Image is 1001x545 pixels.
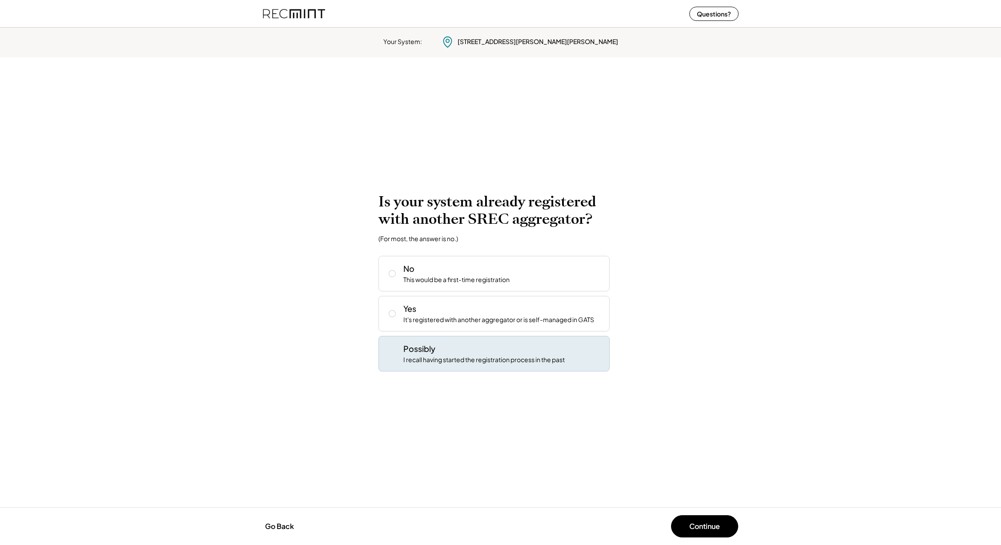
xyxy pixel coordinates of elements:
button: Go Back [262,517,297,536]
div: [STREET_ADDRESS][PERSON_NAME][PERSON_NAME] [458,37,618,46]
img: recmint-logotype%403x%20%281%29.jpeg [263,2,325,25]
div: I recall having started the registration process in the past [403,355,565,364]
div: Your System: [383,37,422,46]
div: This would be a first-time registration [403,275,510,284]
button: Continue [671,515,738,537]
div: No [403,263,414,274]
h2: Is your system already registered with another SREC aggregator? [378,193,623,228]
div: Possibly [403,343,435,354]
button: Questions? [689,7,739,21]
div: Yes [403,303,416,314]
div: (For most, the answer is no.) [378,234,458,242]
div: It's registered with another aggregator or is self-managed in GATS [403,315,594,324]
